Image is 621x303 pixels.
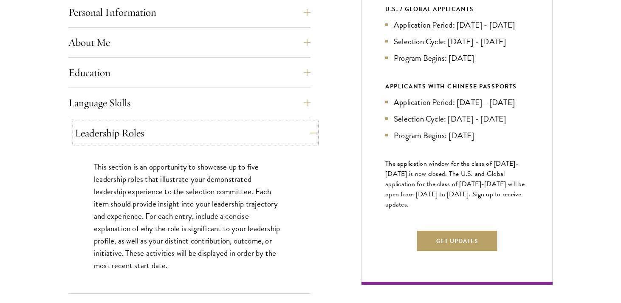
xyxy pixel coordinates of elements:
[385,129,529,142] li: Program Begins: [DATE]
[75,123,317,143] button: Leadership Roles
[385,19,529,31] li: Application Period: [DATE] - [DATE]
[68,93,310,113] button: Language Skills
[385,35,529,48] li: Selection Cycle: [DATE] - [DATE]
[385,52,529,64] li: Program Begins: [DATE]
[94,161,285,272] p: This section is an opportunity to showcase up to five leadership roles that illustrate your demon...
[68,32,310,53] button: About Me
[385,81,529,92] div: APPLICANTS WITH CHINESE PASSPORTS
[385,159,525,210] span: The application window for the class of [DATE]-[DATE] is now closed. The U.S. and Global applicat...
[385,96,529,108] li: Application Period: [DATE] - [DATE]
[68,2,310,23] button: Personal Information
[417,231,497,251] button: Get Updates
[68,62,310,83] button: Education
[385,113,529,125] li: Selection Cycle: [DATE] - [DATE]
[385,4,529,14] div: U.S. / GLOBAL APPLICANTS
